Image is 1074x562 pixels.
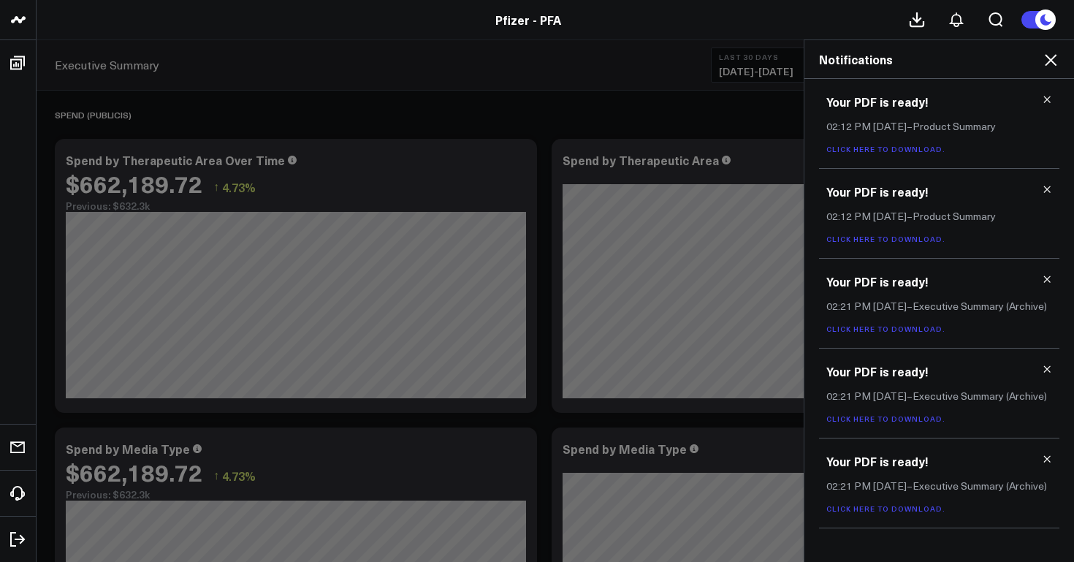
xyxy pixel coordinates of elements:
a: Click here to download. [826,414,945,424]
span: – Product Summary [907,209,996,223]
span: – Executive Summary (Archive) [907,389,1047,403]
span: – Executive Summary (Archive) [907,299,1047,313]
h2: Notifications [819,51,1059,67]
span: 02:12 PM [DATE] [826,119,907,133]
span: – Executive Summary (Archive) [907,479,1047,493]
a: Click here to download. [826,144,945,154]
a: Click here to download. [826,504,945,514]
h3: Your PDF is ready! [826,94,1052,110]
a: Click here to download. [826,234,945,244]
h3: Your PDF is ready! [826,183,1052,200]
h3: Your PDF is ready! [826,453,1052,469]
h3: Your PDF is ready! [826,273,1052,289]
span: 02:12 PM [DATE] [826,209,907,223]
span: 02:21 PM [DATE] [826,389,907,403]
span: 02:21 PM [DATE] [826,299,907,313]
h3: Your PDF is ready! [826,363,1052,379]
span: – Product Summary [907,119,996,133]
a: Pfizer - PFA [495,12,561,28]
a: Click here to download. [826,324,945,334]
span: 02:21 PM [DATE] [826,479,907,493]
